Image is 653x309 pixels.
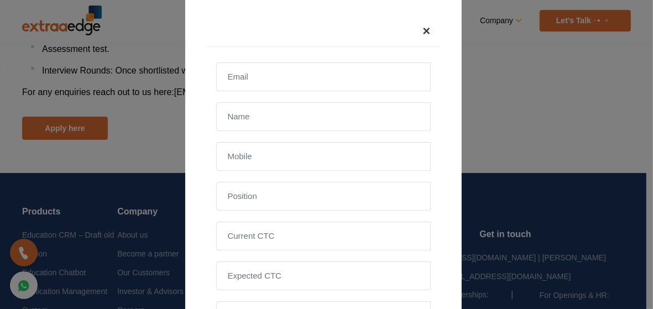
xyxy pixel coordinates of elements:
span: × [422,23,430,38]
input: Name [216,102,431,131]
input: Email [216,62,431,91]
input: Expected CTC [216,261,431,290]
input: Mobile [216,142,431,171]
input: Current CTC [216,222,431,250]
button: Close [414,15,439,46]
input: Position [216,182,431,211]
